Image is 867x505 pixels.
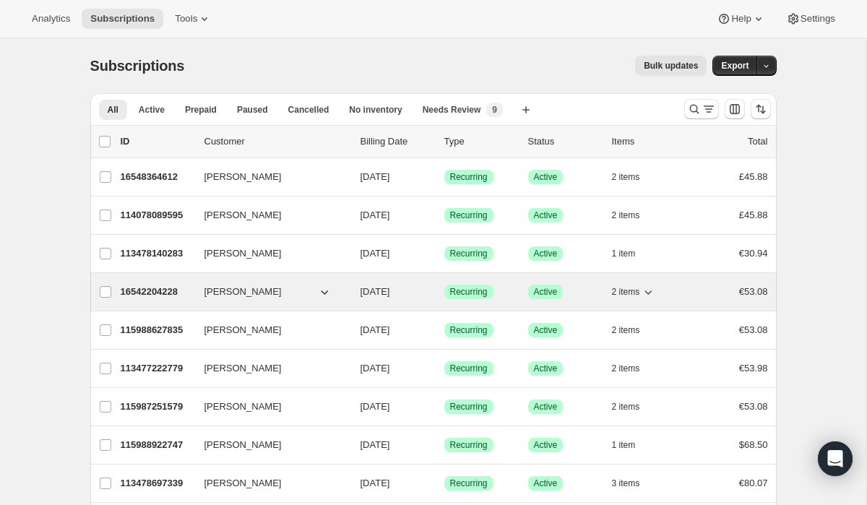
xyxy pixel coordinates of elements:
span: Active [139,104,165,116]
span: 9 [492,104,497,116]
span: [DATE] [361,286,390,297]
p: 113478140283 [121,246,193,261]
button: Subscriptions [82,9,163,29]
span: Recurring [450,324,488,336]
span: No inventory [349,104,402,116]
span: Tools [175,13,197,25]
span: $68.50 [739,439,768,450]
span: [DATE] [361,439,390,450]
span: €80.07 [739,478,768,488]
span: Active [534,248,558,259]
span: 2 items [612,171,640,183]
p: Billing Date [361,134,433,149]
button: Bulk updates [635,56,707,76]
p: 16548364612 [121,170,193,184]
span: €30.94 [739,248,768,259]
span: Active [534,478,558,489]
button: [PERSON_NAME] [196,472,340,495]
button: [PERSON_NAME] [196,433,340,457]
span: Active [534,401,558,413]
span: [DATE] [361,478,390,488]
p: ID [121,134,193,149]
span: Analytics [32,13,70,25]
span: Paused [237,104,268,116]
button: 2 items [612,205,656,225]
button: Settings [777,9,844,29]
div: IDCustomerBilling DateTypeStatusItemsTotal [121,134,768,149]
div: Open Intercom Messenger [818,441,853,476]
span: [DATE] [361,248,390,259]
span: 2 items [612,324,640,336]
button: 2 items [612,167,656,187]
div: 16548364612[PERSON_NAME][DATE]SuccessRecurringSuccessActive2 items£45.88 [121,167,768,187]
span: [PERSON_NAME] [204,246,282,261]
button: 1 item [612,435,652,455]
div: 115988922747[PERSON_NAME][DATE]SuccessRecurringSuccessActive1 item$68.50 [121,435,768,455]
p: Customer [204,134,349,149]
div: 113477222779[PERSON_NAME][DATE]SuccessRecurringSuccessActive2 items€53.98 [121,358,768,379]
span: [PERSON_NAME] [204,323,282,337]
span: €53.08 [739,324,768,335]
span: 3 items [612,478,640,489]
button: Search and filter results [684,99,719,119]
span: 2 items [612,210,640,221]
span: Recurring [450,363,488,374]
span: [PERSON_NAME] [204,208,282,223]
button: [PERSON_NAME] [196,319,340,342]
span: 2 items [612,286,640,298]
div: 113478697339[PERSON_NAME][DATE]SuccessRecurringSuccessActive3 items€80.07 [121,473,768,493]
span: [PERSON_NAME] [204,170,282,184]
button: Customize table column order and visibility [725,99,745,119]
p: 16542204228 [121,285,193,299]
button: [PERSON_NAME] [196,280,340,303]
span: Active [534,324,558,336]
span: 2 items [612,363,640,374]
button: Help [708,9,774,29]
span: Recurring [450,248,488,259]
button: 2 items [612,282,656,302]
span: £45.88 [739,210,768,220]
span: Recurring [450,478,488,489]
p: 115988922747 [121,438,193,452]
span: [DATE] [361,324,390,335]
p: 115987251579 [121,400,193,414]
button: [PERSON_NAME] [196,357,340,380]
button: 2 items [612,358,656,379]
span: 2 items [612,401,640,413]
p: Status [528,134,600,149]
button: [PERSON_NAME] [196,204,340,227]
span: Active [534,363,558,374]
span: Subscriptions [90,58,185,74]
span: Recurring [450,171,488,183]
span: Bulk updates [644,60,698,72]
button: [PERSON_NAME] [196,395,340,418]
span: Active [534,439,558,451]
p: 114078089595 [121,208,193,223]
span: [PERSON_NAME] [204,361,282,376]
button: Export [712,56,757,76]
p: 113477222779 [121,361,193,376]
span: Subscriptions [90,13,155,25]
span: Recurring [450,401,488,413]
span: Cancelled [288,104,329,116]
div: 115987251579[PERSON_NAME][DATE]SuccessRecurringSuccessActive2 items€53.08 [121,397,768,417]
p: 113478697339 [121,476,193,491]
span: Help [731,13,751,25]
div: Type [444,134,517,149]
span: £45.88 [739,171,768,182]
span: Recurring [450,210,488,221]
span: 1 item [612,248,636,259]
div: 16542204228[PERSON_NAME][DATE]SuccessRecurringSuccessActive2 items€53.08 [121,282,768,302]
span: [DATE] [361,171,390,182]
div: 114078089595[PERSON_NAME][DATE]SuccessRecurringSuccessActive2 items£45.88 [121,205,768,225]
span: Active [534,210,558,221]
button: Sort the results [751,99,771,119]
span: Active [534,171,558,183]
span: [DATE] [361,363,390,374]
button: [PERSON_NAME] [196,242,340,265]
button: [PERSON_NAME] [196,165,340,189]
span: All [108,104,118,116]
span: Prepaid [185,104,217,116]
span: €53.98 [739,363,768,374]
span: [PERSON_NAME] [204,438,282,452]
